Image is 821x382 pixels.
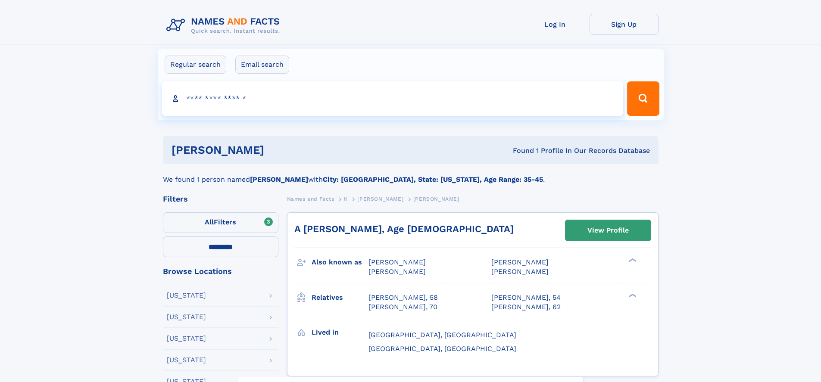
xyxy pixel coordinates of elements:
label: Email search [235,56,289,74]
span: [PERSON_NAME] [357,196,403,202]
div: Found 1 Profile In Our Records Database [388,146,650,155]
b: [PERSON_NAME] [250,175,308,183]
span: [PERSON_NAME] [491,258,549,266]
a: [PERSON_NAME], 62 [491,302,561,312]
span: [PERSON_NAME] [491,267,549,276]
b: City: [GEOGRAPHIC_DATA], State: [US_STATE], Age Range: 35-45 [323,175,543,183]
div: Browse Locations [163,267,278,275]
h3: Relatives [312,290,368,305]
span: K [344,196,348,202]
div: We found 1 person named with . [163,164,659,185]
a: [PERSON_NAME], 70 [368,302,437,312]
span: [PERSON_NAME] [368,258,426,266]
h3: Also known as [312,255,368,270]
a: Names and Facts [287,193,334,204]
div: View Profile [587,221,629,240]
a: [PERSON_NAME], 54 [491,293,561,302]
a: A [PERSON_NAME], Age [DEMOGRAPHIC_DATA] [294,224,514,234]
div: [US_STATE] [167,314,206,320]
span: All [205,218,214,226]
img: Logo Names and Facts [163,14,287,37]
a: View Profile [565,220,651,241]
h1: [PERSON_NAME] [172,145,389,155]
label: Filters [163,212,278,233]
a: Log In [521,14,590,35]
a: [PERSON_NAME] [357,193,403,204]
label: Regular search [165,56,226,74]
button: Search Button [627,81,659,116]
span: [PERSON_NAME] [413,196,459,202]
div: [US_STATE] [167,335,206,342]
a: K [344,193,348,204]
div: ❯ [627,258,637,263]
h3: Lived in [312,325,368,340]
a: [PERSON_NAME], 58 [368,293,438,302]
div: [US_STATE] [167,357,206,363]
div: ❯ [627,292,637,298]
input: search input [162,81,624,116]
a: Sign Up [590,14,659,35]
span: [PERSON_NAME] [368,267,426,276]
div: Filters [163,195,278,203]
span: [GEOGRAPHIC_DATA], [GEOGRAPHIC_DATA] [368,331,516,339]
span: [GEOGRAPHIC_DATA], [GEOGRAPHIC_DATA] [368,345,516,353]
div: [US_STATE] [167,292,206,299]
